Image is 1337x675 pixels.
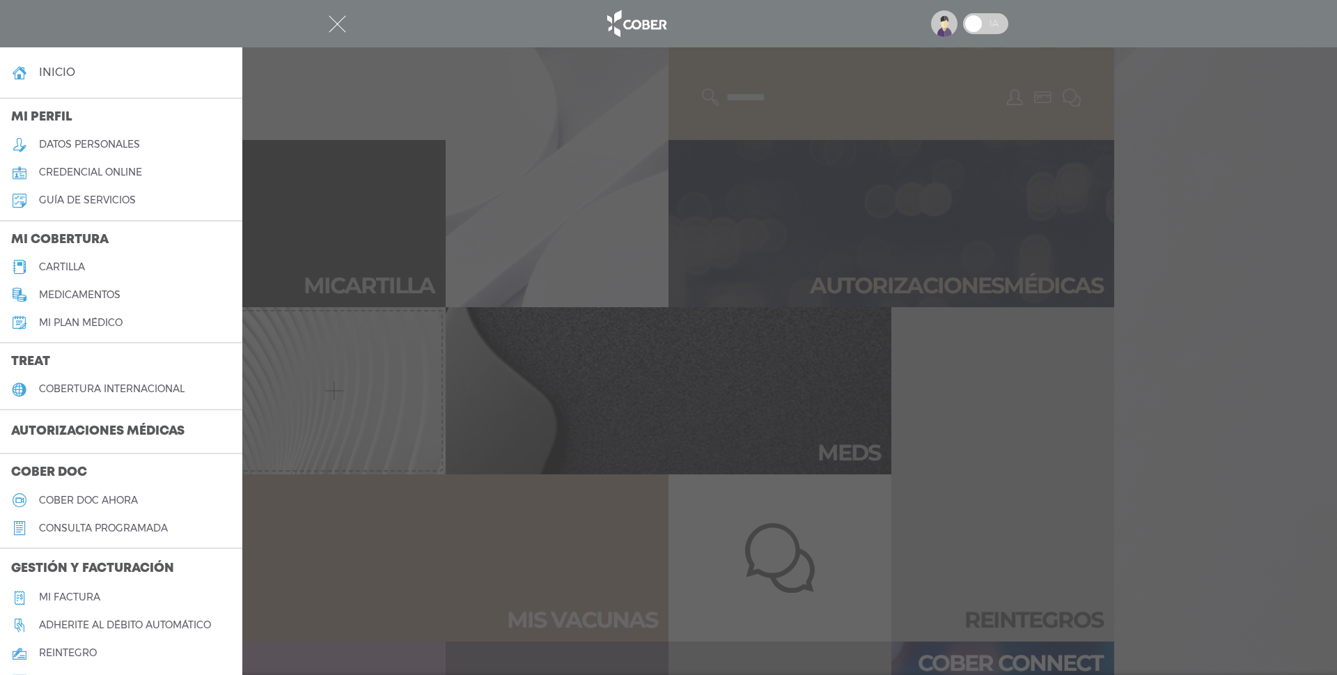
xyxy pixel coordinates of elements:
[329,15,346,33] img: Cober_menu-close-white.svg
[39,383,185,395] h5: cobertura internacional
[39,591,100,603] h5: Mi factura
[600,7,673,40] img: logo_cober_home-white.png
[39,619,211,631] h5: Adherite al débito automático
[39,166,142,178] h5: credencial online
[39,522,168,534] h5: consulta programada
[39,261,85,273] h5: cartilla
[39,194,136,206] h5: guía de servicios
[39,495,138,506] h5: Cober doc ahora
[39,139,140,150] h5: datos personales
[39,647,97,659] h5: reintegro
[39,65,75,79] h4: inicio
[39,317,123,329] h5: Mi plan médico
[931,10,957,37] img: profile-placeholder.svg
[39,289,120,301] h5: medicamentos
